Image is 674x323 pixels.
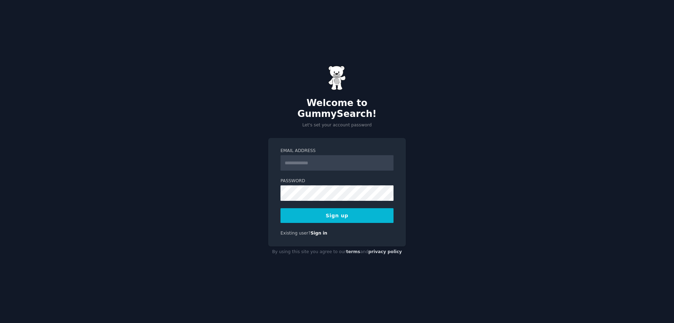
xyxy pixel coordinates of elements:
p: Let's set your account password [268,122,406,128]
a: terms [346,249,360,254]
div: By using this site you agree to our and [268,246,406,258]
h2: Welcome to GummySearch! [268,98,406,120]
a: Sign in [311,231,328,236]
a: privacy policy [368,249,402,254]
span: Existing user? [280,231,311,236]
img: Gummy Bear [328,66,346,90]
button: Sign up [280,208,394,223]
label: Password [280,178,394,184]
label: Email Address [280,148,394,154]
